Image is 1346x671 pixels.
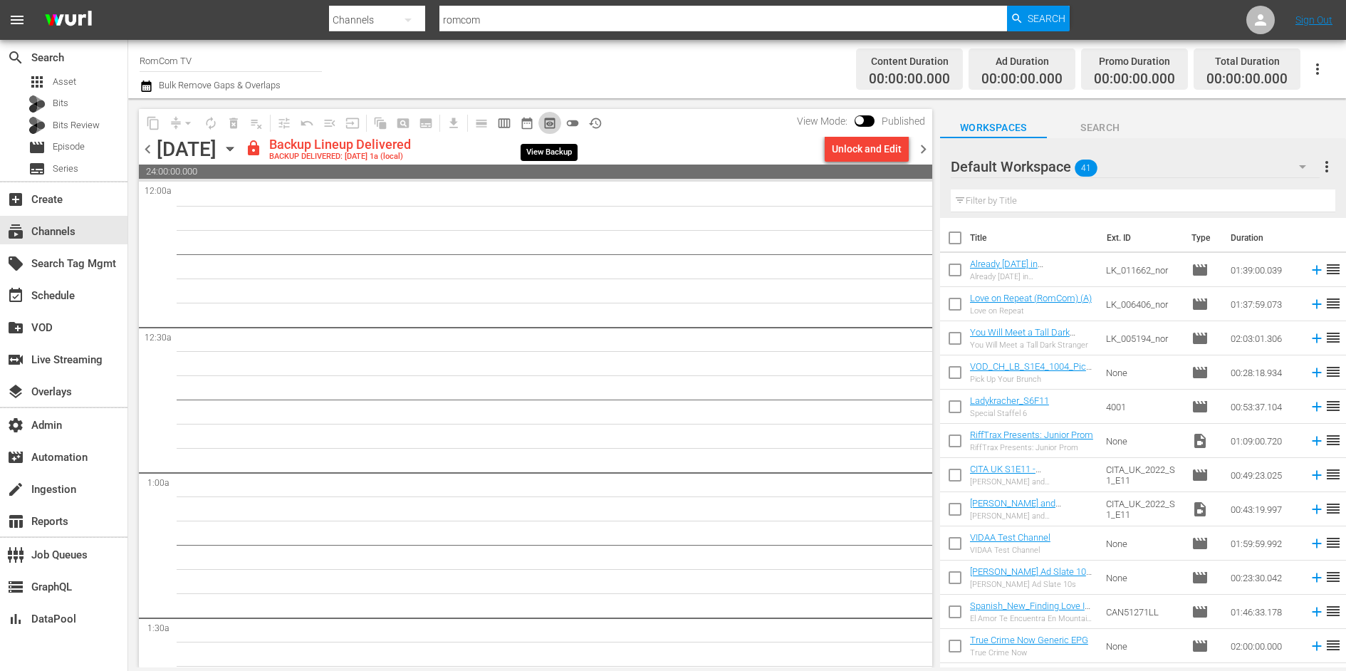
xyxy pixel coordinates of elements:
div: Unlock and Edit [832,136,902,162]
span: Series [28,160,46,177]
div: Pick Up Your Brunch [970,375,1095,384]
td: 01:46:33.178 [1225,595,1303,629]
span: 00:00:00.000 [981,71,1063,88]
div: [DATE] [157,137,216,161]
a: VOD_CH_LB_S1E4_1004_PickUpYourBrunch [970,361,1092,383]
span: Asset [28,73,46,90]
span: Live Streaming [7,351,24,368]
span: Month Calendar View [516,112,538,135]
td: None [1100,526,1186,561]
span: Episode [1191,569,1209,586]
span: 00:00:00.000 [869,71,950,88]
div: Love on Repeat [970,306,1092,316]
svg: Add to Schedule [1309,365,1325,380]
span: Refresh All Search Blocks [364,109,392,137]
span: Create Series Block [414,112,437,135]
span: Published [875,115,932,127]
div: [PERSON_NAME] and [PERSON_NAME] [970,511,1095,521]
td: 00:49:23.025 [1225,458,1303,492]
span: reorder [1325,637,1342,654]
span: Series [53,162,78,176]
span: Search Tag Mgmt [7,255,24,272]
span: 00:00:00.000 [1206,71,1288,88]
span: Episode [1191,296,1209,313]
span: Search [1028,6,1065,31]
span: menu [9,11,26,28]
span: 24 hours Lineup View is OFF [561,112,584,135]
div: RiffTrax Presents: Junior Prom [970,443,1093,452]
span: VOD [7,319,24,336]
span: Automation [7,449,24,466]
span: reorder [1325,432,1342,449]
span: Admin [7,417,24,434]
span: reorder [1325,534,1342,551]
span: Episode [1191,535,1209,552]
div: BACKUP DELIVERED: [DATE] 1a (local) [269,152,411,162]
span: preview_outlined [543,116,557,130]
a: CITA UK S1E11 - [PERSON_NAME] and Belle [970,464,1078,485]
span: reorder [1325,363,1342,380]
a: [PERSON_NAME] Ad Slate 10s ([PERSON_NAME] Ad Slate 10s (00:30:00)) [970,566,1094,598]
td: 01:37:59.073 [1225,287,1303,321]
span: Create Search Block [392,112,414,135]
svg: Add to Schedule [1309,331,1325,346]
td: 00:43:19.997 [1225,492,1303,526]
a: VIDAA Test Channel [970,532,1050,543]
span: Channels [7,223,24,240]
td: None [1100,424,1186,458]
td: CITA_UK_2022_S1_E11 [1100,492,1186,526]
td: 00:28:18.934 [1225,355,1303,390]
td: None [1100,629,1186,663]
span: reorder [1325,329,1342,346]
td: 02:00:00.000 [1225,629,1303,663]
a: Ladykracher_S6F11 [970,395,1049,406]
th: Type [1183,218,1222,258]
span: Video [1191,432,1209,449]
div: El Amor Te Encuentra En Mountain View [970,614,1095,623]
td: CITA_UK_2022_S1_E11 [1100,458,1186,492]
td: LK_011662_nor [1100,253,1186,287]
span: Video [1191,501,1209,518]
svg: Add to Schedule [1309,433,1325,449]
a: Love on Repeat (RomCom) (A) [970,293,1092,303]
div: Bits [28,95,46,113]
span: Select an event to delete [222,112,245,135]
span: 41 [1075,153,1097,183]
span: Episode [28,139,46,156]
span: Fill episodes with ad slates [318,112,341,135]
td: 01:59:59.992 [1225,526,1303,561]
span: Revert to Primary Episode [296,112,318,135]
td: 02:03:01.306 [1225,321,1303,355]
span: Episode [1191,467,1209,484]
img: ans4CAIJ8jUAAAAAAAAAAAAAAAAAAAAAAAAgQb4GAAAAAAAAAAAAAAAAAAAAAAAAJMjXAAAAAAAAAAAAAAAAAAAAAAAAgAT5G... [34,4,103,37]
span: Copy Lineup [142,112,165,135]
span: View Mode: [790,115,855,127]
span: Episode [1191,603,1209,620]
div: VIDAA Test Channel [970,546,1050,555]
td: 00:23:30.042 [1225,561,1303,595]
span: Job Queues [7,546,24,563]
span: reorder [1325,603,1342,620]
a: Already [DATE] in [GEOGRAPHIC_DATA] (RomCom) (A) [970,259,1056,291]
td: 01:09:00.720 [1225,424,1303,458]
svg: Add to Schedule [1309,399,1325,415]
span: DataPool [7,610,24,628]
span: Week Calendar View [493,112,516,135]
span: lock [245,140,262,157]
div: Default Workspace [951,147,1320,187]
span: Schedule [7,287,24,304]
svg: Add to Schedule [1309,536,1325,551]
svg: Add to Schedule [1309,501,1325,517]
a: RiffTrax Presents: Junior Prom [970,430,1093,440]
td: LK_005194_nor [1100,321,1186,355]
div: You Will Meet a Tall Dark Stranger [970,340,1095,350]
span: 00:00:00.000 [1094,71,1175,88]
span: Bulk Remove Gaps & Overlaps [157,80,281,90]
div: Content Duration [869,51,950,71]
span: history_outlined [588,116,602,130]
span: more_vert [1318,158,1335,175]
span: Remove Gaps & Overlaps [165,112,199,135]
span: Clear Lineup [245,112,268,135]
button: more_vert [1318,150,1335,184]
span: reorder [1325,397,1342,415]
